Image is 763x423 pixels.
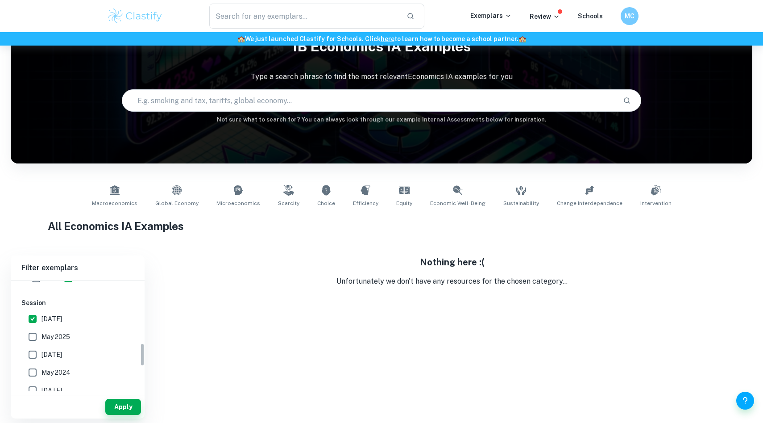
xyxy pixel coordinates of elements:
[619,93,634,108] button: Search
[41,385,62,395] span: [DATE]
[41,368,70,377] span: May 2024
[21,298,134,308] h6: Session
[216,199,260,207] span: Microeconomics
[557,199,622,207] span: Change Interdependence
[503,199,539,207] span: Sustainability
[625,11,635,21] h6: MC
[530,12,560,21] p: Review
[105,399,141,415] button: Apply
[578,13,603,20] a: Schools
[152,276,752,287] p: Unfortunately we don't have any resources for the chosen category...
[48,218,715,234] h1: All Economics IA Examples
[11,255,145,281] h6: Filter exemplars
[41,332,70,342] span: May 2025
[640,199,672,207] span: Intervention
[11,115,752,124] h6: Not sure what to search for? You can always look through our example Internal Assessments below f...
[353,199,378,207] span: Efficiency
[621,7,639,25] button: MC
[518,35,526,42] span: 🏫
[430,199,485,207] span: Economic Well-Being
[237,35,245,42] span: 🏫
[381,35,394,42] a: here
[11,71,752,82] p: Type a search phrase to find the most relevant Economics IA examples for you
[470,11,512,21] p: Exemplars
[155,199,199,207] span: Global Economy
[122,88,615,113] input: E.g. smoking and tax, tariffs, global economy...
[11,32,752,61] h1: IB Economics IA examples
[41,350,62,360] span: [DATE]
[736,392,754,410] button: Help and Feedback
[107,7,163,25] img: Clastify logo
[396,199,412,207] span: Equity
[152,255,752,269] h5: Nothing here :(
[41,314,62,324] span: [DATE]
[317,199,335,207] span: Choice
[209,4,399,29] input: Search for any exemplars...
[92,199,137,207] span: Macroeconomics
[2,34,761,44] h6: We just launched Clastify for Schools. Click to learn how to become a school partner.
[278,199,299,207] span: Scarcity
